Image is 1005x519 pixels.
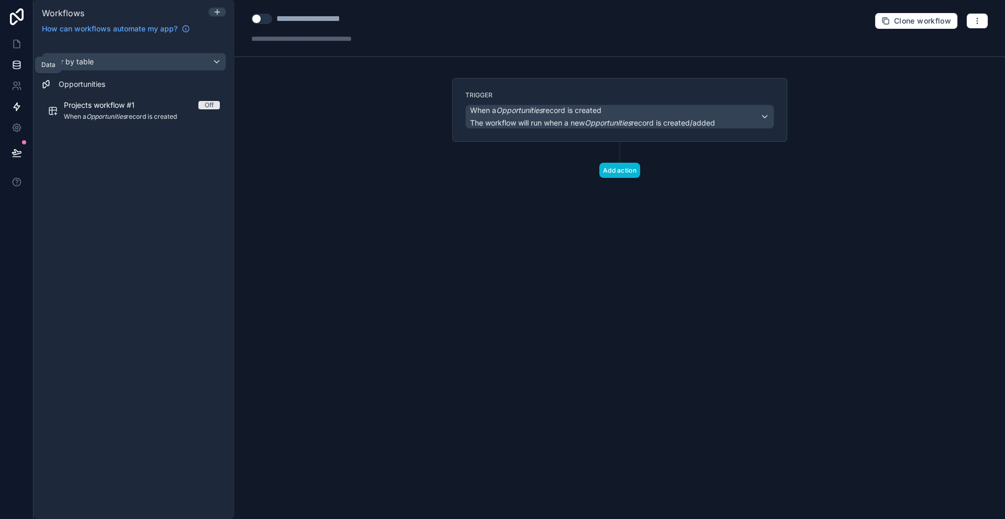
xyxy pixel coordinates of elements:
[875,13,958,29] button: Clone workflow
[42,8,84,18] span: Workflows
[465,91,774,99] label: Trigger
[585,118,631,127] em: Opportunities
[496,106,543,115] em: Opportunities
[599,163,640,178] button: Add action
[894,16,951,26] span: Clone workflow
[470,118,715,127] span: The workflow will run when a new record is created/added
[38,24,194,34] a: How can workflows automate my app?
[42,24,177,34] span: How can workflows automate my app?
[470,105,601,116] span: When a record is created
[41,61,55,69] div: Data
[465,105,774,129] button: When aOpportunitiesrecord is createdThe workflow will run when a newOpportunitiesrecord is create...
